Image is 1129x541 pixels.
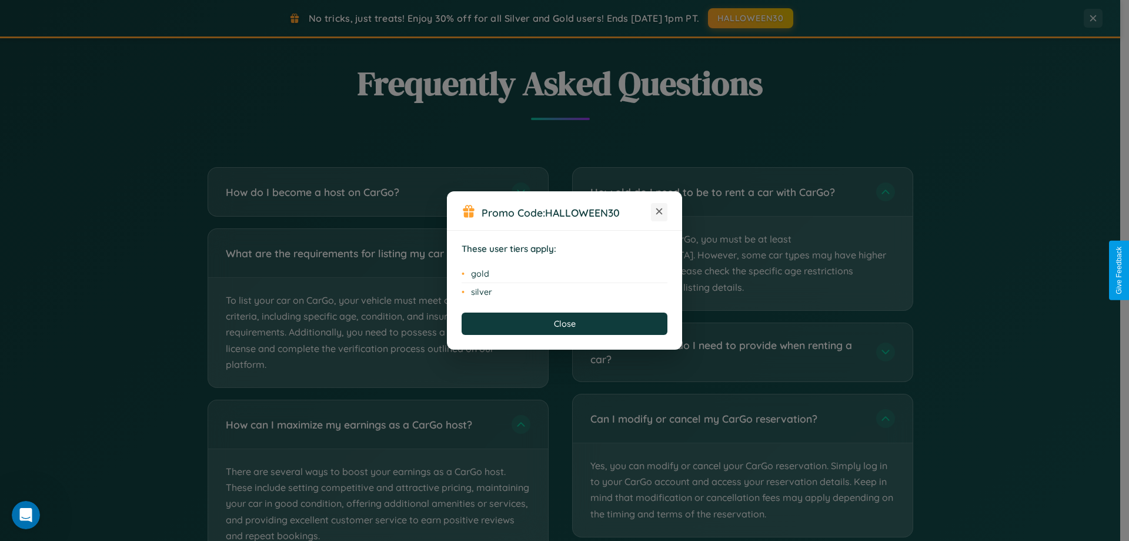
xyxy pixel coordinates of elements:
b: HALLOWEEN30 [545,206,620,219]
strong: These user tiers apply: [462,243,556,254]
h3: Promo Code: [482,206,651,219]
div: Give Feedback [1115,247,1123,294]
iframe: Intercom live chat [12,501,40,529]
li: silver [462,283,667,301]
button: Close [462,313,667,335]
li: gold [462,265,667,283]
